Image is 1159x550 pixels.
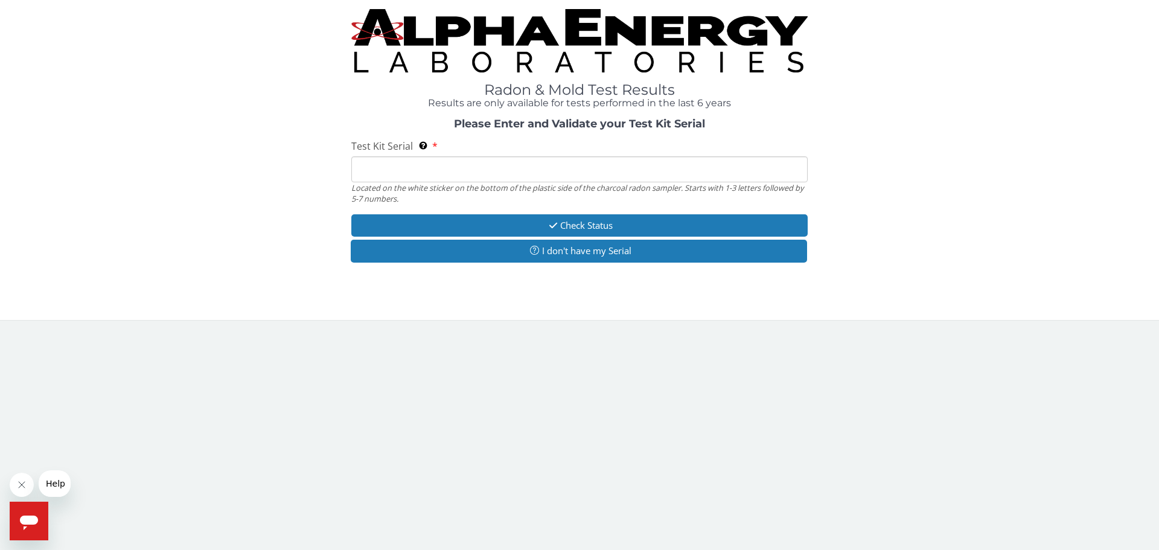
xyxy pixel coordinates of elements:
h4: Results are only available for tests performed in the last 6 years [351,98,808,109]
button: I don't have my Serial [351,240,807,262]
img: TightCrop.jpg [351,9,808,72]
h1: Radon & Mold Test Results [351,82,808,98]
iframe: Close message [10,473,34,497]
iframe: Message from company [39,470,71,497]
div: Located on the white sticker on the bottom of the plastic side of the charcoal radon sampler. Sta... [351,182,808,205]
strong: Please Enter and Validate your Test Kit Serial [454,117,705,130]
iframe: Button to launch messaging window [10,502,48,540]
button: Check Status [351,214,808,237]
span: Test Kit Serial [351,139,413,153]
